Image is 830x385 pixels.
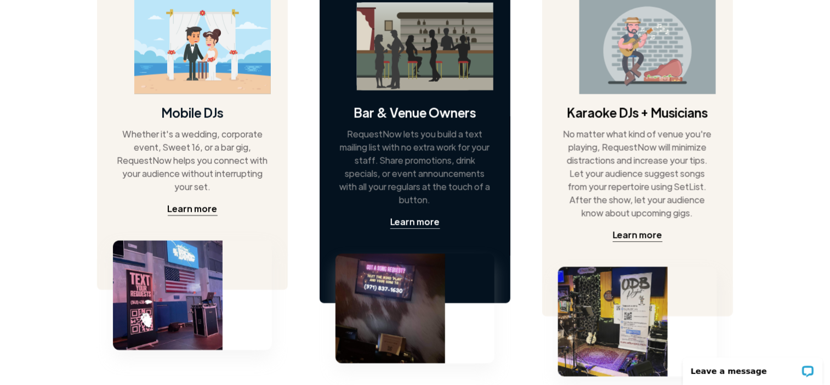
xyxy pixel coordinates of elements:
[357,3,493,90] img: bar image
[561,128,714,220] div: No matter what kind of venue you're playing, RequestNow will minimize distractions and increase y...
[113,241,223,350] img: school dance with a poster
[336,254,445,364] img: bar tv
[567,104,708,121] h4: Karaoke DJs + Musicians
[676,350,830,385] iframe: LiveChat chat widget
[558,267,668,377] img: musician stand
[162,104,224,121] h4: Mobile DJs
[168,202,218,216] a: Learn more
[390,216,440,229] a: Learn more
[116,128,269,194] div: Whether it's a wedding, corporate event, Sweet 16, or a bar gig, RequestNow helps you connect wit...
[354,104,476,121] h4: Bar & Venue Owners
[339,128,491,207] div: RequestNow lets you build a text mailing list with no extra work for your staff. Share promotions...
[613,229,663,242] a: Learn more
[168,202,218,216] div: Learn more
